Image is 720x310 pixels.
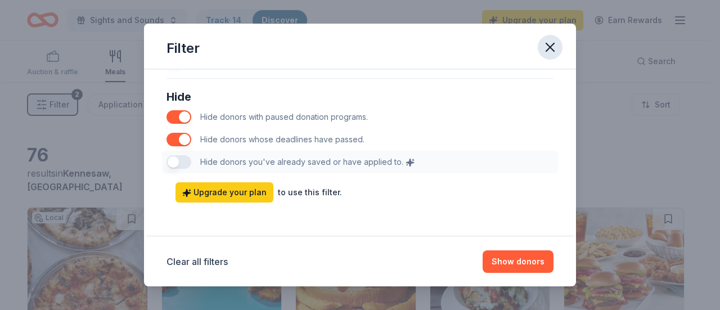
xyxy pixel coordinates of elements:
span: Hide donors with paused donation programs. [200,112,368,122]
a: Upgrade your plan [175,182,273,203]
div: Filter [166,39,200,57]
button: Clear all filters [166,255,228,268]
span: Upgrade your plan [182,186,267,199]
div: to use this filter. [278,186,342,199]
span: Hide donors whose deadlines have passed. [200,134,364,144]
button: Show donors [483,250,553,273]
div: Hide [166,88,553,106]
